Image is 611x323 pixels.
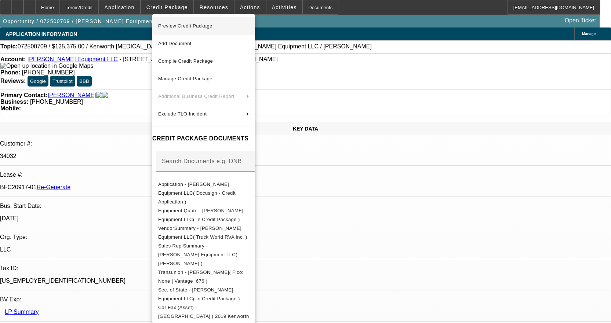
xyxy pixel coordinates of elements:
span: Manage Credit Package [158,76,212,81]
mat-label: Search Documents e.g. DNB [162,158,242,164]
span: Preview Credit Package [158,23,212,29]
h4: CREDIT PACKAGE DOCUMENTS [152,134,255,143]
span: Compile Credit Package [158,58,213,64]
button: Application - Niehaus Equipment LLC( Docusign - Credit Application ) [152,180,255,206]
span: Equipment Quote - [PERSON_NAME] Equipment LLC( In Credit Package ) [158,208,243,222]
span: Application - [PERSON_NAME] Equipment LLC( Docusign - Credit Application ) [158,181,236,205]
button: Sales Rep Summary - Niehaus Equipment LLC( Rahlfs, Thomas ) [152,242,255,268]
button: Transunion - Niehaus, Christopher( Fico: None | Vantage :676 ) [152,268,255,286]
span: VendorSummary - [PERSON_NAME] Equipment LLC( Truck World RVA Inc. ) [158,225,247,240]
span: Exclude TLO Incident [158,111,207,117]
button: Sec. of State - Niehaus Equipment LLC( In Credit Package ) [152,286,255,303]
button: VendorSummary - Niehaus Equipment LLC( Truck World RVA Inc. ) [152,224,255,242]
span: Sales Rep Summary - [PERSON_NAME] Equipment LLC( [PERSON_NAME] ) [158,243,237,266]
button: Equipment Quote - Niehaus Equipment LLC( In Credit Package ) [152,206,255,224]
span: Add Document [158,41,192,46]
span: Sec. of State - [PERSON_NAME] Equipment LLC( In Credit Package ) [158,287,240,301]
span: Transunion - [PERSON_NAME]( Fico: None | Vantage :676 ) [158,269,244,284]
